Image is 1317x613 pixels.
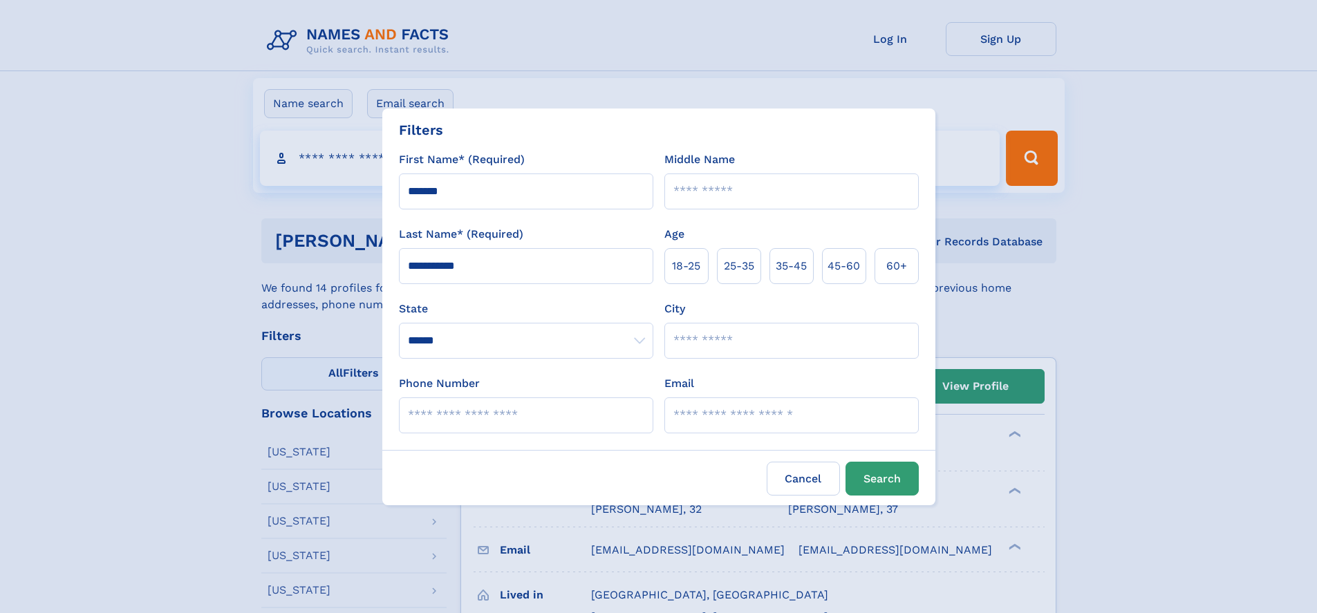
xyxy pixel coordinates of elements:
label: Last Name* (Required) [399,226,523,243]
span: 35‑45 [776,258,807,274]
label: Cancel [767,462,840,496]
label: Phone Number [399,375,480,392]
label: State [399,301,653,317]
span: 25‑35 [724,258,754,274]
label: Middle Name [664,151,735,168]
label: Email [664,375,694,392]
button: Search [846,462,919,496]
div: Filters [399,120,443,140]
label: Age [664,226,684,243]
span: 60+ [886,258,907,274]
label: City [664,301,685,317]
span: 18‑25 [672,258,700,274]
label: First Name* (Required) [399,151,525,168]
span: 45‑60 [828,258,860,274]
